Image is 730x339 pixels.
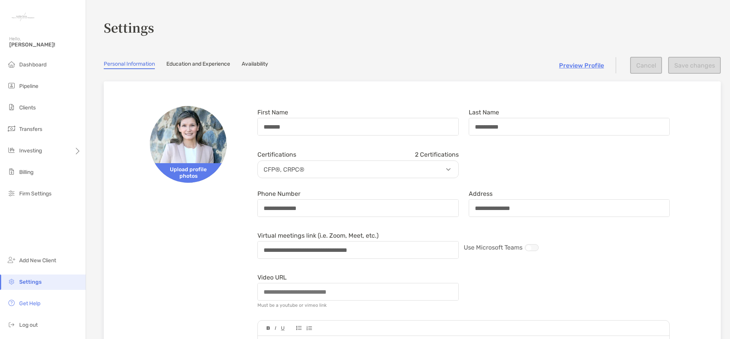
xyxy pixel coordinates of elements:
span: Transfers [19,126,42,132]
img: Editor control icon [267,326,270,330]
label: Last Name [469,109,499,116]
p: CFP®, CRPC® [260,165,460,174]
a: Education and Experience [166,61,230,69]
img: Zoe Logo [9,3,37,31]
img: Editor control icon [296,326,302,330]
a: Availability [242,61,268,69]
img: dashboard icon [7,60,16,69]
span: Log out [19,322,38,328]
img: Editor control icon [306,326,312,331]
img: get-help icon [7,298,16,308]
span: Use Microsoft Teams [464,244,523,251]
img: logout icon [7,320,16,329]
label: First Name [257,109,288,116]
img: transfers icon [7,124,16,133]
img: billing icon [7,167,16,176]
span: Get Help [19,300,40,307]
div: Certifications [257,151,459,158]
a: Personal Information [104,61,155,69]
span: [PERSON_NAME]! [9,41,81,48]
span: Dashboard [19,61,46,68]
span: Upload profile photos [150,163,227,183]
label: Address [469,190,493,197]
img: firm-settings icon [7,189,16,198]
span: Pipeline [19,83,38,89]
label: Phone Number [257,190,300,197]
a: Preview Profile [559,62,604,69]
span: Investing [19,147,42,154]
span: Settings [19,279,41,285]
label: Video URL [257,274,287,281]
span: Firm Settings [19,190,51,197]
img: clients icon [7,103,16,112]
label: Virtual meetings link (i.e. Zoom, Meet, etc.) [257,232,378,239]
span: Billing [19,169,33,175]
span: Clients [19,104,36,111]
div: Must be a youtube or vimeo link [257,303,327,308]
img: Avatar [150,106,227,183]
span: 2 Certifications [415,151,459,158]
img: add_new_client icon [7,255,16,265]
img: settings icon [7,277,16,286]
span: Add New Client [19,257,56,264]
img: pipeline icon [7,81,16,90]
img: Editor control icon [281,326,285,331]
img: investing icon [7,146,16,155]
h3: Settings [104,18,721,36]
img: Editor control icon [275,326,276,330]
